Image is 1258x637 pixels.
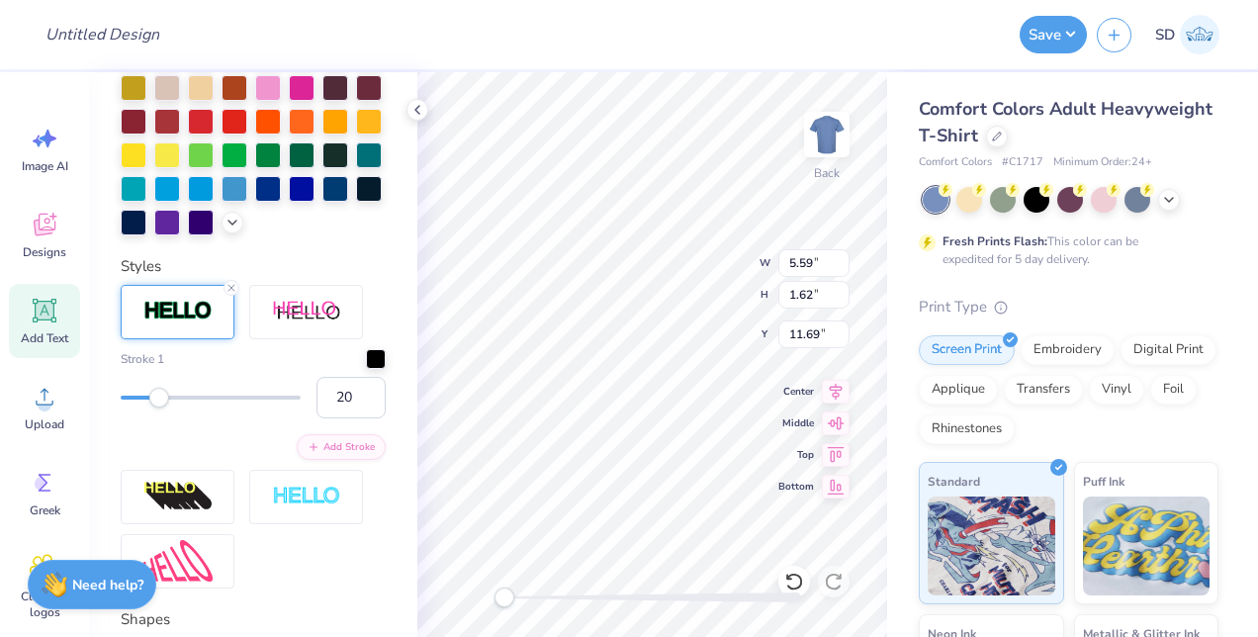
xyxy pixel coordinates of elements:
[22,158,68,174] span: Image AI
[143,300,213,322] img: Stroke
[814,164,840,182] div: Back
[919,97,1213,147] span: Comfort Colors Adult Heavyweight T-Shirt
[121,608,170,631] label: Shapes
[494,588,514,607] div: Accessibility label
[30,502,60,518] span: Greek
[21,330,68,346] span: Add Text
[778,415,814,431] span: Middle
[1053,154,1152,171] span: Minimum Order: 24 +
[1146,15,1228,54] a: SD
[919,375,998,405] div: Applique
[272,300,341,324] img: Shadow
[1121,335,1216,365] div: Digital Print
[23,244,66,260] span: Designs
[12,589,77,620] span: Clipart & logos
[121,255,161,278] label: Styles
[272,486,341,508] img: Negative Space
[149,388,169,408] div: Accessibility label
[943,232,1186,268] div: This color can be expedited for 5 day delivery.
[25,416,64,432] span: Upload
[1083,471,1124,492] span: Puff Ink
[778,384,814,400] span: Center
[1155,24,1175,46] span: SD
[928,497,1055,595] img: Standard
[1004,375,1083,405] div: Transfers
[1002,154,1043,171] span: # C1717
[1083,497,1211,595] img: Puff Ink
[778,447,814,463] span: Top
[1020,16,1087,53] button: Save
[1150,375,1197,405] div: Foil
[72,576,143,594] strong: Need help?
[143,540,213,583] img: Free Distort
[121,350,164,368] label: Stroke 1
[1180,15,1219,54] img: Sarah De Guzman
[919,154,992,171] span: Comfort Colors
[143,481,213,512] img: 3D Illusion
[297,434,386,460] button: Add Stroke
[943,233,1047,249] strong: Fresh Prints Flash:
[928,471,980,492] span: Standard
[778,479,814,495] span: Bottom
[919,296,1218,318] div: Print Type
[1089,375,1144,405] div: Vinyl
[919,335,1015,365] div: Screen Print
[919,414,1015,444] div: Rhinestones
[30,15,175,54] input: Untitled Design
[1021,335,1115,365] div: Embroidery
[807,115,847,154] img: Back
